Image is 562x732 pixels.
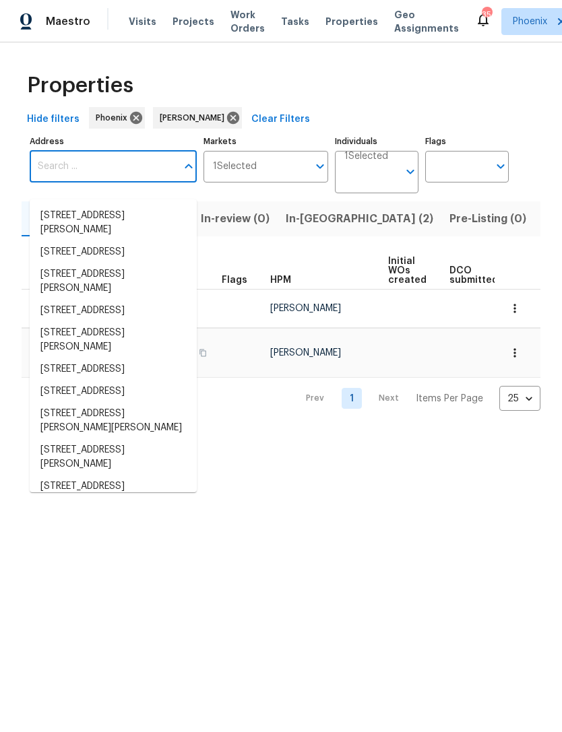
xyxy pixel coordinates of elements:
span: [PERSON_NAME] [270,304,341,313]
li: [STREET_ADDRESS] [30,300,197,322]
span: Pre-Listing (0) [449,209,526,228]
li: [STREET_ADDRESS][PERSON_NAME][PERSON_NAME] [30,403,197,439]
div: 35 [482,8,491,22]
input: Search ... [30,151,177,182]
span: 1 Selected [344,151,388,162]
li: [STREET_ADDRESS] [30,241,197,263]
span: 1 Selected [213,161,257,172]
span: Properties [325,15,378,28]
span: Maestro [46,15,90,28]
button: Open [491,157,510,176]
li: [STREET_ADDRESS][PERSON_NAME] [30,263,197,300]
span: DCO submitted [449,266,498,285]
span: [PERSON_NAME] [160,111,230,125]
label: Markets [204,137,329,145]
li: [STREET_ADDRESS][PERSON_NAME] [30,439,197,475]
span: In-review (0) [201,209,270,228]
div: Phoenix [89,107,145,129]
label: Address [30,137,197,145]
span: Clear Filters [251,111,310,128]
a: Goto page 1 [342,388,362,409]
label: Individuals [335,137,418,145]
span: Hide filters [27,111,80,128]
span: Tasks [281,17,309,26]
label: Flags [425,137,509,145]
li: [STREET_ADDRESS] [30,358,197,380]
nav: Pagination Navigation [293,386,540,411]
span: Phoenix [96,111,133,125]
li: [STREET_ADDRESS][PERSON_NAME] [30,205,197,241]
span: Phoenix [513,15,547,28]
div: 25 [499,381,540,416]
span: Properties [27,79,133,92]
p: Items Per Page [416,392,483,405]
button: Open [401,162,420,181]
li: [STREET_ADDRESS] [30,380,197,403]
button: Clear Filters [246,107,315,132]
span: Flags [222,275,247,285]
span: [PERSON_NAME] [270,348,341,358]
li: [STREET_ADDRESS][PERSON_NAME] [30,322,197,358]
span: Initial WOs created [388,257,427,285]
button: Close [179,157,198,176]
div: [PERSON_NAME] [153,107,242,129]
span: Geo Assignments [394,8,459,35]
span: Work Orders [230,8,265,35]
li: [STREET_ADDRESS] [30,475,197,498]
button: Open [311,157,330,176]
button: Hide filters [22,107,85,132]
span: Projects [173,15,214,28]
span: HPM [270,275,291,285]
span: In-[GEOGRAPHIC_DATA] (2) [286,209,433,228]
span: Visits [129,15,156,28]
